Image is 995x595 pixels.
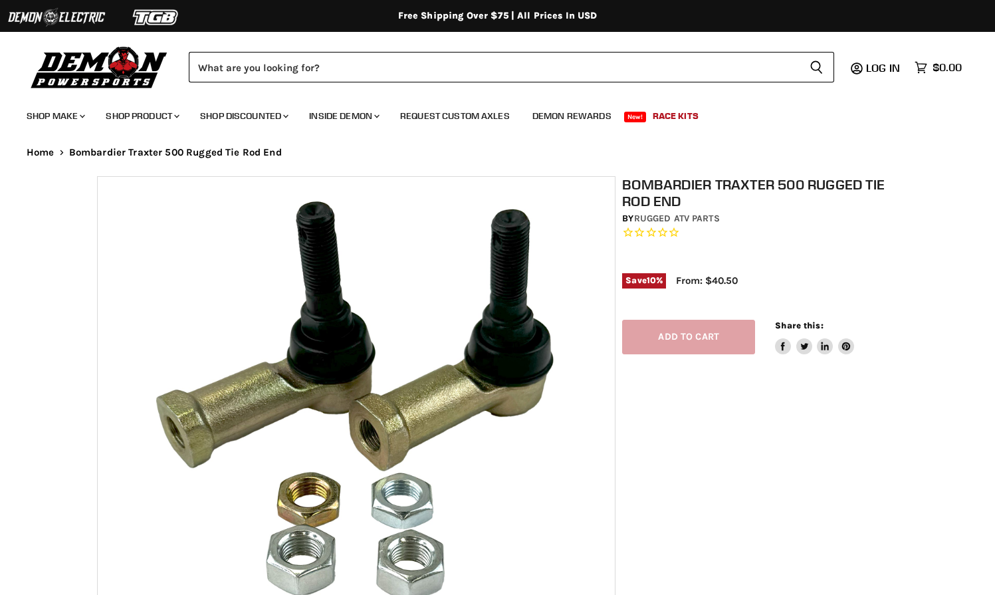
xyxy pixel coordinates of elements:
[775,320,854,355] aside: Share this:
[106,5,206,30] img: TGB Logo 2
[190,102,296,130] a: Shop Discounted
[866,61,900,74] span: Log in
[390,102,520,130] a: Request Custom Axles
[522,102,621,130] a: Demon Rewards
[7,5,106,30] img: Demon Electric Logo 2
[622,273,666,288] span: Save %
[908,58,968,77] a: $0.00
[17,102,93,130] a: Shop Make
[860,62,908,74] a: Log in
[676,275,738,287] span: From: $40.50
[189,52,799,82] input: Search
[647,275,656,285] span: 10
[622,226,905,240] span: Rated 0.0 out of 5 stars 0 reviews
[189,52,834,82] form: Product
[96,102,187,130] a: Shop Product
[27,147,55,158] a: Home
[17,97,958,130] ul: Main menu
[624,112,647,122] span: New!
[775,320,823,330] span: Share this:
[622,211,905,226] div: by
[643,102,709,130] a: Race Kits
[622,176,905,209] h1: Bombardier Traxter 500 Rugged Tie Rod End
[27,43,172,90] img: Demon Powersports
[799,52,834,82] button: Search
[299,102,387,130] a: Inside Demon
[69,147,282,158] span: Bombardier Traxter 500 Rugged Tie Rod End
[933,61,962,74] span: $0.00
[634,213,720,224] a: Rugged ATV Parts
